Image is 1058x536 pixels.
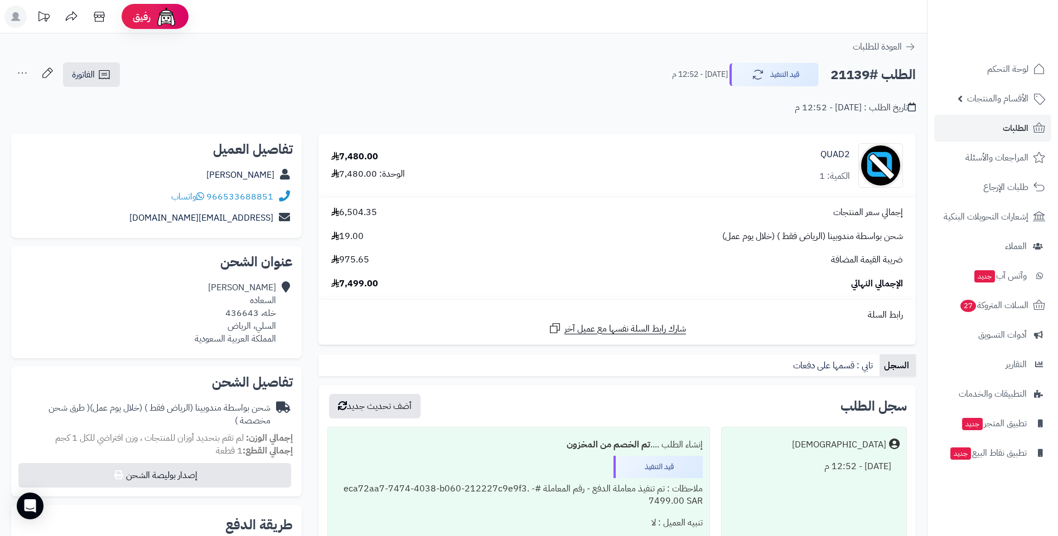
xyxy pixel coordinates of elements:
[17,493,44,519] div: Open Intercom Messenger
[335,512,703,534] div: تنبيه العميل : لا
[959,298,1028,313] span: السلات المتروكة
[548,321,686,335] a: شارك رابط السلة نفسها مع عميل آخر
[934,440,1051,466] a: تطبيق نقاط البيعجديد
[129,211,273,225] a: [EMAIL_ADDRESS][DOMAIN_NAME]
[830,64,916,86] h2: الطلب #21139
[934,174,1051,201] a: طلبات الإرجاع
[934,262,1051,289] a: وآتس آبجديد
[795,101,916,114] div: تاريخ الطلب : [DATE] - 12:52 م
[820,148,850,161] a: QUAD2
[1006,357,1027,372] span: التقارير
[840,399,907,413] h3: سجل الطلب
[934,351,1051,378] a: التقارير
[944,209,1028,225] span: إشعارات التحويلات البنكية
[55,431,244,445] span: لم تقم بتحديد أوزان للمنتجات ، وزن افتراضي للكل 1 كجم
[792,438,886,451] div: [DEMOGRAPHIC_DATA]
[934,292,1051,319] a: السلات المتروكة27
[613,456,703,478] div: قيد التنفيذ
[20,376,293,389] h2: تفاصيل الشحن
[1005,238,1027,254] span: العملاء
[819,170,850,183] div: الكمية: 1
[934,115,1051,142] a: الطلبات
[974,270,995,282] span: جديد
[730,63,819,86] button: قيد التنفيذ
[987,61,1028,77] span: لوحة التحكم
[331,150,378,163] div: 7,480.00
[331,254,369,266] span: 975.65
[978,327,1027,343] span: أدوات التسويق
[950,447,971,460] span: جديد
[672,69,728,80] small: [DATE] - 12:52 م
[225,518,293,532] h2: طريقة الدفع
[859,143,902,188] img: no_image-90x90.png
[335,434,703,456] div: إنشاء الطلب ....
[63,62,120,87] a: الفاتورة
[934,381,1051,407] a: التطبيقات والخدمات
[973,268,1027,284] span: وآتس آب
[18,463,291,488] button: إصدار بوليصة الشحن
[722,230,903,243] span: شحن بواسطة مندوبينا (الرياض فقط ) (خلال يوم عمل)
[1003,120,1028,136] span: الطلبات
[564,323,686,335] span: شارك رابط السلة نفسها مع عميل آخر
[72,68,95,81] span: الفاتورة
[934,321,1051,348] a: أدوات التسويق
[335,478,703,513] div: ملاحظات : تم تنفيذ معاملة الدفع - رقم المعاملة #eca72aa7-7474-4038-b060-212227c9e9f3. - 7499.00 SAR
[171,190,204,203] a: واتساب
[789,354,880,377] a: تابي : قسمها على دفعات
[949,445,1027,461] span: تطبيق نقاط البيع
[965,150,1028,165] span: المراجعات والأسئلة
[331,168,405,181] div: الوحدة: 7,480.00
[934,203,1051,230] a: إشعارات التحويلات البنكية
[833,206,903,219] span: إجمالي سعر المنتجات
[853,40,916,53] a: العودة للطلبات
[20,255,293,269] h2: عنوان الشحن
[853,40,902,53] span: العودة للطلبات
[331,277,378,290] span: 7,499.00
[567,438,650,451] b: تم الخصم من المخزون
[962,418,983,430] span: جديد
[983,179,1028,195] span: طلبات الإرجاع
[934,233,1051,260] a: العملاء
[216,444,293,457] small: 1 قطعة
[934,56,1051,82] a: لوحة التحكم
[728,456,900,477] div: [DATE] - 12:52 م
[243,444,293,457] strong: إجمالي القطع:
[961,416,1027,431] span: تطبيق المتجر
[831,254,903,266] span: ضريبة القيمة المضافة
[206,190,273,203] a: 966533688851
[323,309,911,321] div: رابط السلة
[30,6,57,31] a: تحديثات المنصة
[959,386,1027,402] span: التطبيقات والخدمات
[20,143,293,156] h2: تفاصيل العميل
[934,144,1051,171] a: المراجعات والأسئلة
[329,394,421,418] button: أضف تحديث جديد
[934,410,1051,437] a: تطبيق المتجرجديد
[967,91,1028,106] span: الأقسام والمنتجات
[851,277,903,290] span: الإجمالي النهائي
[331,206,377,219] span: 6,504.35
[960,300,976,312] span: 27
[206,168,274,182] a: [PERSON_NAME]
[195,281,276,345] div: [PERSON_NAME] السعاده خله، 436643 السلي، الرياض المملكة العربية السعودية
[155,6,177,28] img: ai-face.png
[49,401,270,427] span: ( طرق شحن مخصصة )
[331,230,364,243] span: 19.00
[880,354,916,377] a: السجل
[246,431,293,445] strong: إجمالي الوزن:
[133,10,151,23] span: رفيق
[20,402,270,427] div: شحن بواسطة مندوبينا (الرياض فقط ) (خلال يوم عمل)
